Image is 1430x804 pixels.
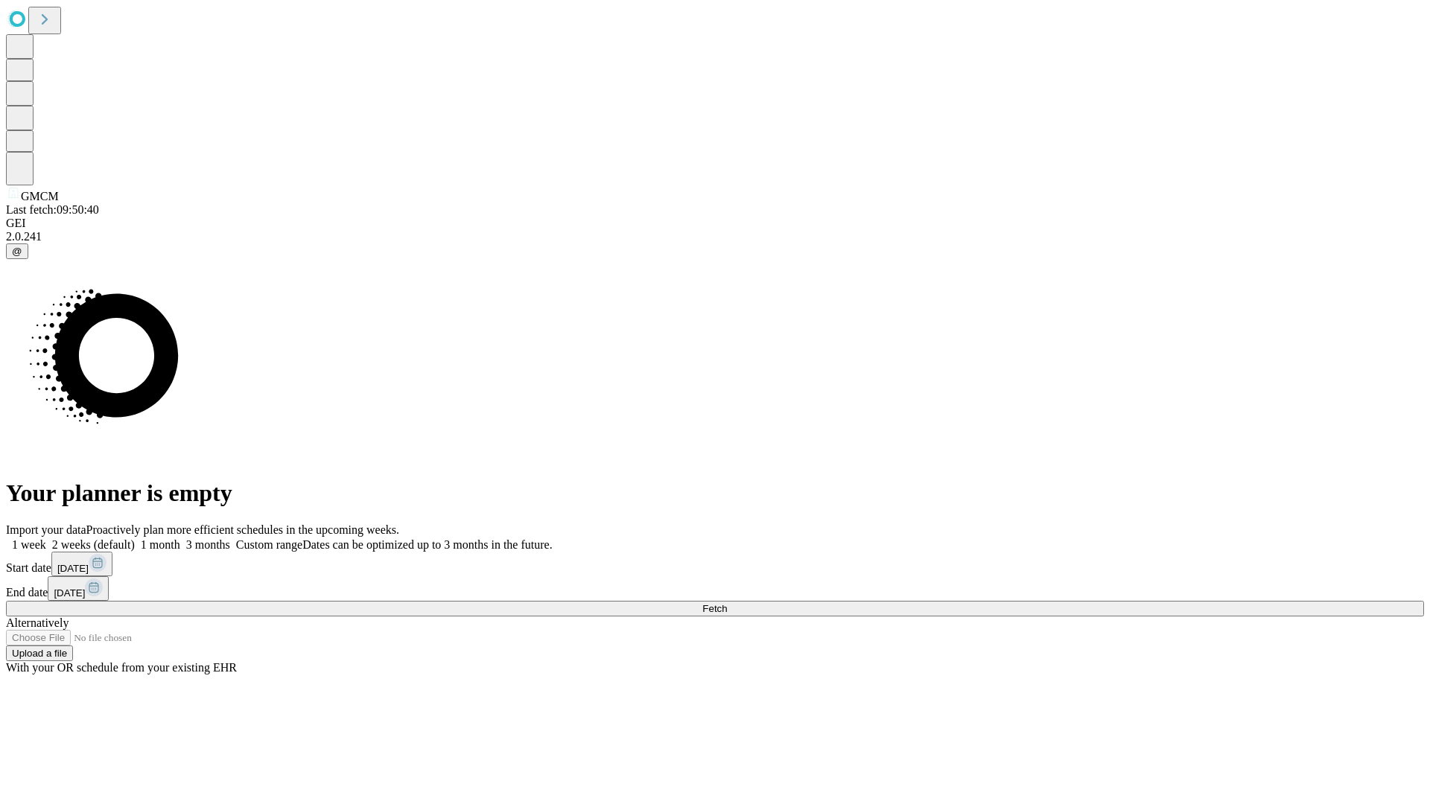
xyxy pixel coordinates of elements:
[141,538,180,551] span: 1 month
[6,645,73,661] button: Upload a file
[86,523,399,536] span: Proactively plan more efficient schedules in the upcoming weeks.
[57,563,89,574] span: [DATE]
[236,538,302,551] span: Custom range
[6,552,1424,576] div: Start date
[54,587,85,599] span: [DATE]
[12,538,46,551] span: 1 week
[6,661,237,674] span: With your OR schedule from your existing EHR
[21,190,59,202] span: GMCM
[52,538,135,551] span: 2 weeks (default)
[702,603,727,614] span: Fetch
[6,217,1424,230] div: GEI
[6,576,1424,601] div: End date
[6,203,99,216] span: Last fetch: 09:50:40
[6,616,69,629] span: Alternatively
[6,243,28,259] button: @
[6,601,1424,616] button: Fetch
[12,246,22,257] span: @
[6,230,1424,243] div: 2.0.241
[302,538,552,551] span: Dates can be optimized up to 3 months in the future.
[48,576,109,601] button: [DATE]
[6,479,1424,507] h1: Your planner is empty
[186,538,230,551] span: 3 months
[51,552,112,576] button: [DATE]
[6,523,86,536] span: Import your data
